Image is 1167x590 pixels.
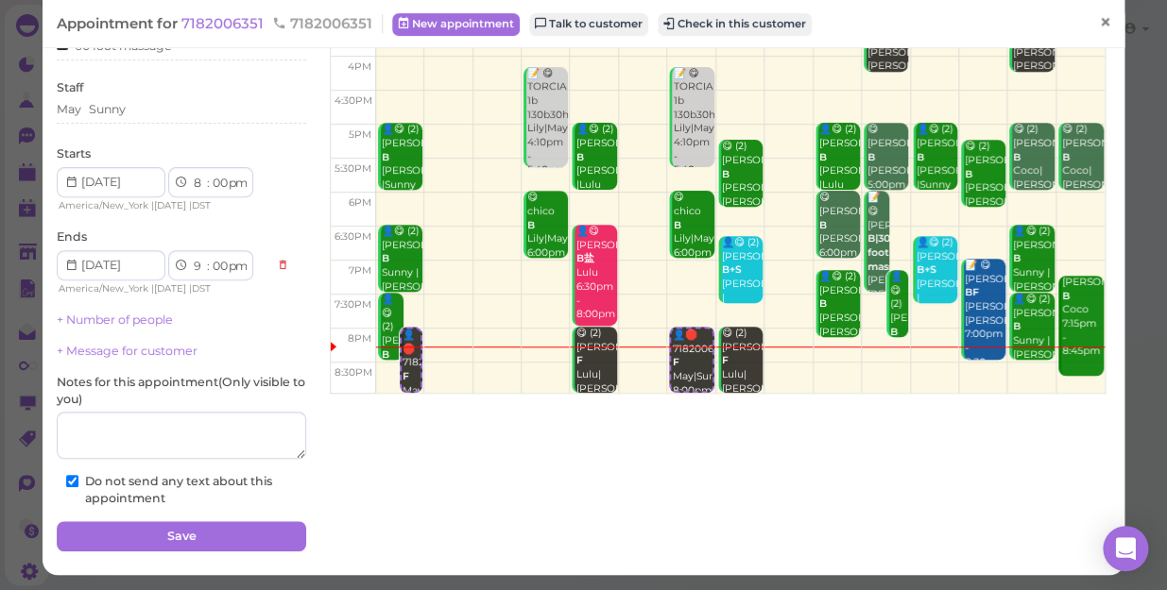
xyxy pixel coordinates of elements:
b: B [819,151,827,163]
b: F [722,354,729,366]
span: 4pm [348,60,371,73]
span: [DATE] [154,199,186,211]
div: | | [57,197,267,214]
div: 😋 (2) [PERSON_NAME] Coco|[PERSON_NAME] 5:00pm - 6:00pm [1012,123,1054,234]
b: B [1013,320,1021,332]
a: Talk to customer [529,13,648,36]
div: Appointment for [57,14,383,33]
label: Starts [57,145,91,162]
b: B [382,252,389,264]
div: 👤😋 (2) [PERSON_NAME] Sunny |[PERSON_NAME] 7:30pm - 8:30pm [381,293,403,446]
a: New appointment [392,13,520,36]
b: B [382,348,389,361]
b: B [382,151,389,163]
b: B [1013,151,1021,163]
a: + Message for customer [57,344,197,358]
div: 👤😋 (2) [PERSON_NAME] [PERSON_NAME] |Lulu 5:00pm - 6:00pm [575,123,616,234]
label: Staff [57,79,83,96]
a: × [1088,1,1123,45]
b: B+S [917,263,936,276]
b: B [527,219,535,231]
div: 👤😋 (2) [PERSON_NAME] [PERSON_NAME] |Sunny 5:00pm - 6:00pm [381,123,422,234]
a: 7182006351 [181,14,267,32]
div: 😋 [PERSON_NAME] [PERSON_NAME] 6:00pm - 7:00pm [818,191,860,288]
span: 8:30pm [335,366,372,379]
div: 👤😋 (2) [PERSON_NAME] [PERSON_NAME] |Sunny 5:00pm - 6:00pm [916,123,957,234]
label: Notes for this appointment ( Only visible to you ) [57,374,306,408]
div: 😋 (2) [PERSON_NAME] [PERSON_NAME]|[PERSON_NAME] 5:15pm - 6:15pm [964,140,1005,251]
div: | | [57,280,267,297]
div: 😋 (2) [PERSON_NAME] [PERSON_NAME]|[PERSON_NAME] 3:15pm - 4:15pm [1012,5,1054,116]
span: America/New_York [59,199,148,211]
span: 4:30pm [335,94,372,107]
span: 7:30pm [335,298,371,311]
a: + Number of people [57,312,173,327]
label: Ends [57,228,87,245]
b: B [1013,252,1021,264]
div: 👤😋 (2) [PERSON_NAME] Sunny |[PERSON_NAME] 6:30pm - 7:30pm [381,225,422,336]
span: 6:30pm [335,230,371,243]
b: B [965,168,972,180]
div: May [57,101,81,118]
b: B [575,151,583,163]
div: 😋 chico Lily|May 6:00pm - 7:00pm [672,191,713,288]
div: 😋 (2) [PERSON_NAME] Lulu|[PERSON_NAME] 8:00pm - 9:00pm [721,327,763,438]
span: 8pm [348,332,371,345]
b: F [575,354,582,366]
span: DST [192,282,211,295]
span: 6pm [349,196,371,209]
div: 👤🛑 7182006351 May|Sunny 8:00pm - 9:00pm [402,329,420,440]
b: F [403,370,409,382]
div: 😋 (2) [PERSON_NAME] Coco|[PERSON_NAME] 5:00pm - 6:00pm [1061,123,1104,234]
div: 📝 😋 TORCIA 1b 130b30head Lily|May 4:10pm - 5:40pm [526,67,568,178]
div: 📝 😋 [PERSON_NAME] [PERSON_NAME] [PERSON_NAME] 6:00pm - 7:30pm [867,191,889,344]
span: 5pm [349,128,371,141]
span: America/New_York [59,282,148,295]
div: 📝 😋 TORCIA 1b 130b30head Lily|May 4:10pm - 5:40pm [672,67,713,178]
div: [PERSON_NAME] Coco 7:15pm - 8:45pm [1061,276,1104,359]
span: 7182006351 [272,14,372,32]
div: 😋 [PERSON_NAME] [PERSON_NAME] 5:00pm - 6:00pm [867,123,908,220]
b: B|30 foot massage [867,232,912,272]
input: Do not send any text about this appointment [66,475,78,487]
div: 😋 (2) [PERSON_NAME] Lulu|[PERSON_NAME] 8:00pm - 9:00pm [575,327,616,438]
div: 👤😋 [PERSON_NAME] Lulu 6:30pm - 8:00pm [575,225,616,322]
span: 5:30pm [335,162,371,175]
b: B [917,151,924,163]
b: B [890,326,898,338]
b: B [867,151,875,163]
b: B+S [722,263,742,276]
div: 👤🛑 7182006351 May|Sunny 8:00pm - 9:00pm [671,329,712,426]
b: B [673,219,680,231]
span: × [1099,9,1111,36]
b: B [819,219,827,231]
button: Check in this customer [658,13,812,36]
div: 😋 chico Lily|May 6:00pm - 7:00pm [526,191,568,288]
div: 📝 😋 [PERSON_NAME] [PERSON_NAME] [PERSON_NAME] 7:00pm - 8:30pm [964,259,1005,370]
span: [DATE] [154,282,186,295]
div: 😋 (2) [PERSON_NAME] [PERSON_NAME]|[PERSON_NAME] 5:15pm - 6:15pm [721,140,763,251]
div: 👤😋 (2) [PERSON_NAME] Sunny |[PERSON_NAME] 7:30pm - 8:30pm [1012,293,1054,404]
div: Open Intercom Messenger [1103,526,1148,571]
b: BF [965,286,979,298]
span: DST [192,199,211,211]
b: B盐 [575,252,593,264]
div: 👤😋 (2) [PERSON_NAME] [PERSON_NAME] |[PERSON_NAME] 6:40pm - 7:40pm [916,236,957,361]
b: B [819,297,827,310]
div: 👤😋 (2) [PERSON_NAME] [PERSON_NAME] |[PERSON_NAME] 6:40pm - 7:40pm [721,236,763,361]
div: 👤😋 (2) [PERSON_NAME] Sunny |[PERSON_NAME] 6:30pm - 7:30pm [1012,225,1054,336]
span: 7pm [349,264,371,277]
b: B [1062,151,1070,163]
button: Save [57,521,306,551]
b: B [722,168,729,180]
div: 😋 (2) [PERSON_NAME] [PERSON_NAME]|[PERSON_NAME] 3:15pm - 4:15pm [867,5,908,116]
label: Do not send any text about this appointment [66,473,297,507]
div: Sunny [89,101,126,118]
b: B [1062,290,1070,302]
div: 👤😋 (2) [PERSON_NAME] [PERSON_NAME] |Lulu 5:00pm - 6:00pm [818,123,860,234]
div: 👤😋 (2) [PERSON_NAME] [PERSON_NAME]|[PERSON_NAME] 7:10pm - 8:10pm [818,270,860,381]
b: F [672,356,678,368]
div: 👤😋 (2) [PERSON_NAME] [PERSON_NAME]|[PERSON_NAME] 7:10pm - 8:10pm [889,270,909,409]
